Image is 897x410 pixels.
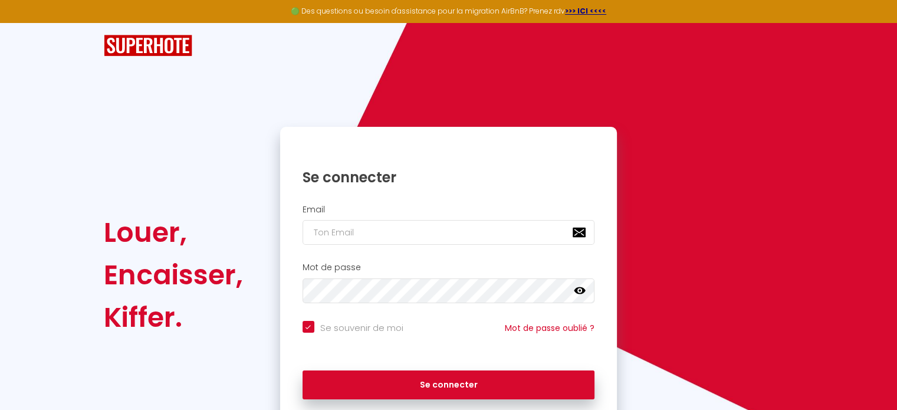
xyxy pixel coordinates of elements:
[104,254,243,296] div: Encaisser,
[303,220,595,245] input: Ton Email
[303,370,595,400] button: Se connecter
[104,35,192,57] img: SuperHote logo
[303,205,595,215] h2: Email
[565,6,606,16] a: >>> ICI <<<<
[104,296,243,339] div: Kiffer.
[303,263,595,273] h2: Mot de passe
[303,168,595,186] h1: Se connecter
[104,211,243,254] div: Louer,
[505,322,594,334] a: Mot de passe oublié ?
